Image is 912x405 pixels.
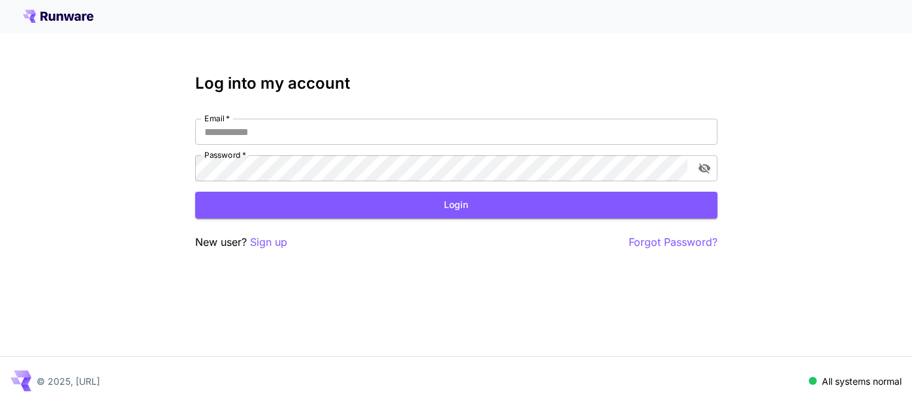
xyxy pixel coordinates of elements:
p: All systems normal [822,374,902,388]
button: Sign up [250,234,287,250]
label: Password [204,149,246,160]
label: Email [204,113,230,124]
p: © 2025, [URL] [37,374,100,388]
h3: Log into my account [195,74,717,93]
p: New user? [195,234,287,250]
button: toggle password visibility [693,157,716,180]
button: Login [195,192,717,218]
button: Forgot Password? [629,234,717,250]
